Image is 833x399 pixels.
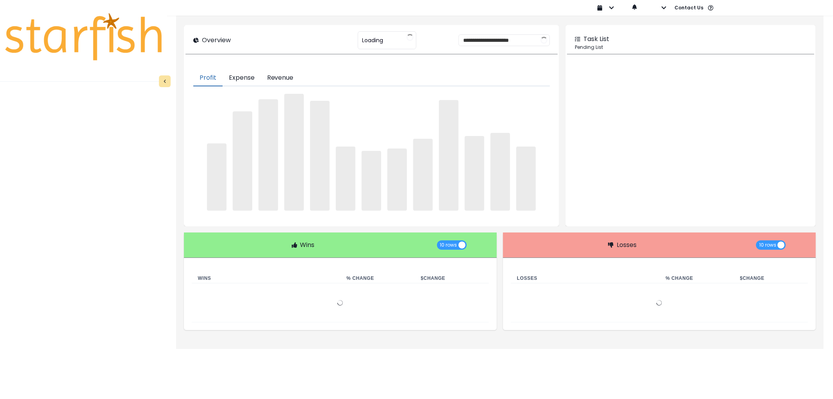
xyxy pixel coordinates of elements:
span: ‌ [310,101,330,211]
span: ‌ [491,133,510,211]
span: Loading [362,32,383,48]
span: ‌ [516,147,536,211]
span: ‌ [362,151,381,211]
p: Wins [300,240,315,250]
th: Losses [511,274,660,283]
span: ‌ [336,147,355,211]
button: Expense [223,70,261,86]
span: ‌ [439,100,458,211]
th: % Change [659,274,733,283]
span: ‌ [413,139,433,211]
span: ‌ [465,136,484,211]
th: $ Change [734,274,808,283]
th: Wins [192,274,341,283]
span: ‌ [207,143,227,211]
th: $ Change [415,274,489,283]
span: 10 rows [759,240,776,250]
span: ‌ [233,111,252,211]
p: Overview [202,36,231,45]
span: ‌ [284,94,304,211]
button: Profit [193,70,223,86]
span: ‌ [259,99,278,211]
p: Task List [583,34,609,44]
span: ‌ [387,149,407,211]
th: % Change [340,274,414,283]
span: 10 rows [440,240,457,250]
button: Revenue [261,70,300,86]
p: Losses [617,240,637,250]
p: Pending List [575,44,806,51]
